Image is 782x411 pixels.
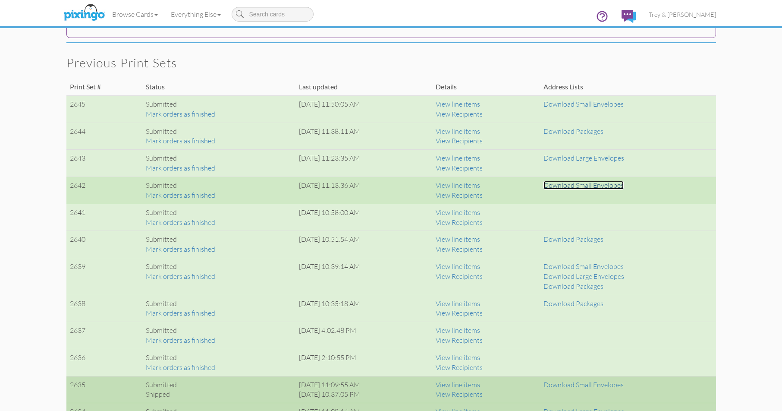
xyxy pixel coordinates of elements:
a: Download Small Envelopes [543,262,624,271]
div: [DATE] 10:39:14 AM [299,262,429,272]
a: Mark orders as finished [146,363,215,372]
div: Submitted [146,262,292,272]
a: View line items [436,154,480,162]
a: Download Small Envelopes [543,380,624,389]
div: Submitted [146,234,292,244]
div: [DATE] 11:50:05 AM [299,99,429,109]
td: 2636 [66,349,142,376]
td: 2642 [66,177,142,204]
a: Download Packages [543,299,603,308]
td: Status [142,79,295,95]
div: Shipped [146,389,292,399]
a: View line items [436,353,480,362]
div: [DATE] 10:51:54 AM [299,234,429,244]
div: [DATE] 2:10:55 PM [299,353,429,363]
div: [DATE] 4:02:48 PM [299,326,429,335]
a: View line items [436,127,480,136]
td: 2644 [66,123,142,150]
div: [DATE] 10:35:18 AM [299,299,429,309]
a: View line items [436,262,480,271]
td: Print Set # [66,79,142,95]
td: Details [432,79,540,95]
td: 2640 [66,231,142,258]
td: 2635 [66,376,142,403]
h2: Previous print sets [66,56,707,70]
a: View Recipients [436,245,483,253]
a: View Recipients [436,110,483,118]
a: View line items [436,299,480,308]
td: 2645 [66,95,142,123]
a: View line items [436,208,480,217]
a: Mark orders as finished [146,136,215,145]
div: [DATE] 10:58:00 AM [299,208,429,218]
a: Download Packages [543,235,603,243]
div: [DATE] 11:23:35 AM [299,153,429,163]
a: View line items [436,181,480,190]
td: 2637 [66,322,142,349]
a: Download Packages [543,282,603,291]
div: Submitted [146,126,292,136]
div: [DATE] 11:09:55 AM [299,380,429,390]
a: Download Packages [543,127,603,136]
td: Last updated [295,79,432,95]
a: View Recipients [436,164,483,172]
a: Mark orders as finished [146,336,215,345]
a: View Recipients [436,336,483,345]
span: Trey & [PERSON_NAME] [649,11,716,18]
td: 2641 [66,204,142,231]
a: View Recipients [436,363,483,372]
td: 2639 [66,258,142,295]
a: View Recipients [436,390,483,398]
td: 2638 [66,295,142,322]
td: 2643 [66,150,142,177]
td: Address Lists [540,79,716,95]
a: Mark orders as finished [146,110,215,118]
div: [DATE] 11:38:11 AM [299,126,429,136]
a: Mark orders as finished [146,164,215,172]
a: Mark orders as finished [146,272,215,281]
a: View Recipients [436,136,483,145]
div: Submitted [146,99,292,109]
a: View Recipients [436,191,483,199]
a: Download Small Envelopes [543,181,624,190]
a: Trey & [PERSON_NAME] [642,3,722,25]
div: Submitted [146,153,292,163]
div: Submitted [146,208,292,218]
a: View line items [436,235,480,243]
div: Submitted [146,299,292,309]
a: Download Large Envelopes [543,154,624,162]
a: Mark orders as finished [146,245,215,253]
a: View Recipients [436,218,483,227]
a: Mark orders as finished [146,191,215,199]
a: Download Large Envelopes [543,272,624,281]
a: Mark orders as finished [146,218,215,227]
a: View line items [436,100,480,108]
a: View Recipients [436,309,483,317]
img: comments.svg [622,10,636,23]
a: Mark orders as finished [146,309,215,317]
a: Everything Else [164,3,227,25]
a: View line items [436,326,480,335]
a: View line items [436,380,480,389]
a: View Recipients [436,272,483,281]
div: Submitted [146,326,292,335]
div: Submitted [146,353,292,363]
div: Submitted [146,380,292,390]
div: Submitted [146,180,292,190]
div: [DATE] 10:37:05 PM [299,389,429,399]
input: Search cards [232,7,314,22]
a: Browse Cards [106,3,164,25]
img: pixingo logo [61,2,107,24]
div: [DATE] 11:13:36 AM [299,180,429,190]
a: Download Small Envelopes [543,100,624,108]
